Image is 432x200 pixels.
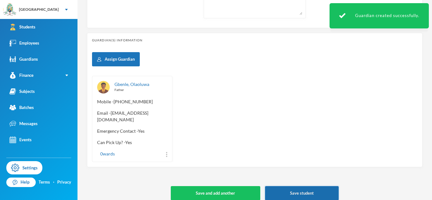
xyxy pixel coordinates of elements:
[330,3,429,28] div: Guardian created successfully.
[97,98,167,105] span: Mobile - [PHONE_NUMBER]
[6,161,42,174] a: Settings
[6,178,36,187] a: Help
[92,38,417,43] div: Guardian(s) Information
[9,24,35,30] div: Students
[92,52,140,66] button: Assign Guardian
[39,179,50,185] a: Terms
[19,7,59,12] div: [GEOGRAPHIC_DATA]
[97,110,167,123] span: Email - [EMAIL_ADDRESS][DOMAIN_NAME]
[9,40,39,46] div: Employees
[97,139,167,146] span: Can Pick Up? - Yes
[9,104,34,111] div: Batches
[9,88,35,95] div: Subjects
[97,57,102,62] img: add user
[97,81,110,94] img: GUARDIAN
[9,136,32,143] div: Events
[114,88,167,92] div: Father
[3,3,16,16] img: logo
[166,152,167,157] img: more_vert
[9,120,38,127] div: Messages
[53,179,54,185] div: ·
[97,150,115,157] div: 0 wards
[57,179,71,185] a: Privacy
[9,56,38,63] div: Guardians
[97,128,167,134] span: Emergency Contact - Yes
[114,82,149,87] a: Gbenle, Olaoluwa
[9,72,34,79] div: Finance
